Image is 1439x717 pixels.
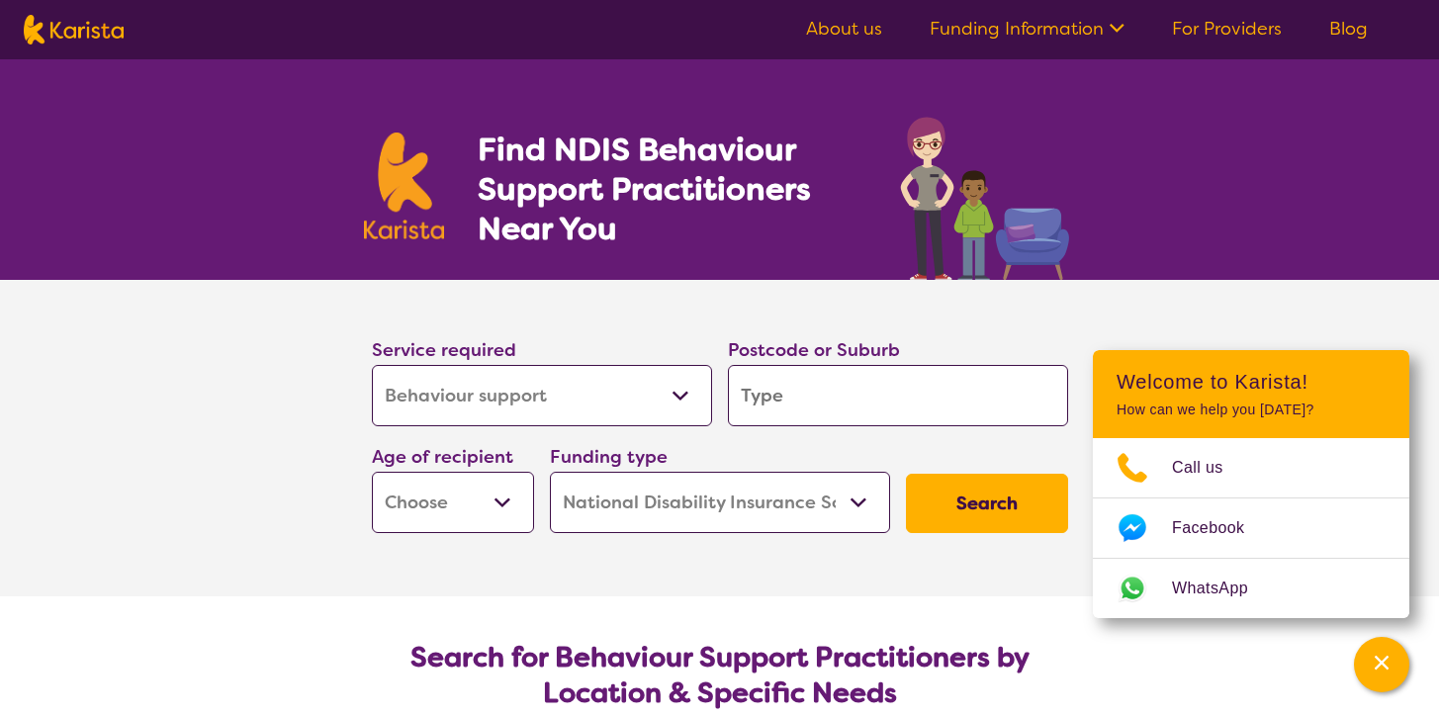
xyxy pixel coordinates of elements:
a: About us [806,17,882,41]
ul: Choose channel [1093,438,1409,618]
h2: Welcome to Karista! [1117,370,1386,394]
a: Web link opens in a new tab. [1093,559,1409,618]
span: WhatsApp [1172,574,1272,603]
a: Blog [1329,17,1368,41]
img: behaviour-support [895,107,1076,280]
label: Age of recipient [372,445,513,469]
span: Call us [1172,453,1247,483]
label: Postcode or Suburb [728,338,900,362]
div: Channel Menu [1093,350,1409,618]
a: For Providers [1172,17,1282,41]
label: Service required [372,338,516,362]
img: Karista logo [364,133,445,239]
p: How can we help you [DATE]? [1117,402,1386,418]
label: Funding type [550,445,668,469]
span: Facebook [1172,513,1268,543]
button: Search [906,474,1068,533]
img: Karista logo [24,15,124,45]
button: Channel Menu [1354,637,1409,692]
h1: Find NDIS Behaviour Support Practitioners Near You [478,130,860,248]
h2: Search for Behaviour Support Practitioners by Location & Specific Needs [388,640,1052,711]
a: Funding Information [930,17,1124,41]
input: Type [728,365,1068,426]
